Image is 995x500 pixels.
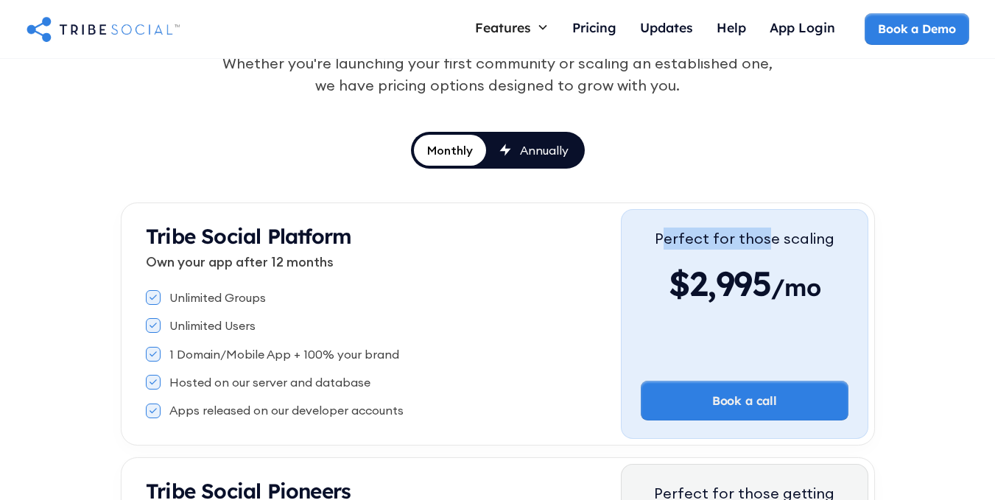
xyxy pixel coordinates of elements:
div: Hosted on our server and database [169,374,370,390]
div: Unlimited Groups [169,289,266,306]
div: Features [475,19,531,35]
div: Pricing [572,19,616,35]
a: App Login [758,13,847,45]
div: Updates [640,19,693,35]
a: Pricing [560,13,628,45]
strong: Tribe Social Platform [146,223,351,249]
div: 1 Domain/Mobile App + 100% your brand [169,346,399,362]
a: home [27,14,180,43]
div: Whether you're launching your first community or scaling an established one, we have pricing opti... [215,52,781,96]
div: Features [463,13,560,41]
div: App Login [770,19,835,35]
p: Own your app after 12 months [146,252,621,272]
a: Book a call [641,381,848,420]
div: Monthly [427,142,473,158]
a: Help [705,13,758,45]
div: Perfect for those scaling [655,228,834,250]
div: Annually [520,142,569,158]
a: Book a Demo [865,13,968,44]
div: $2,995 [655,261,834,306]
a: Updates [628,13,705,45]
div: Unlimited Users [169,317,256,334]
span: /mo [771,272,820,309]
div: Help [717,19,746,35]
div: Apps released on our developer accounts [169,402,404,418]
